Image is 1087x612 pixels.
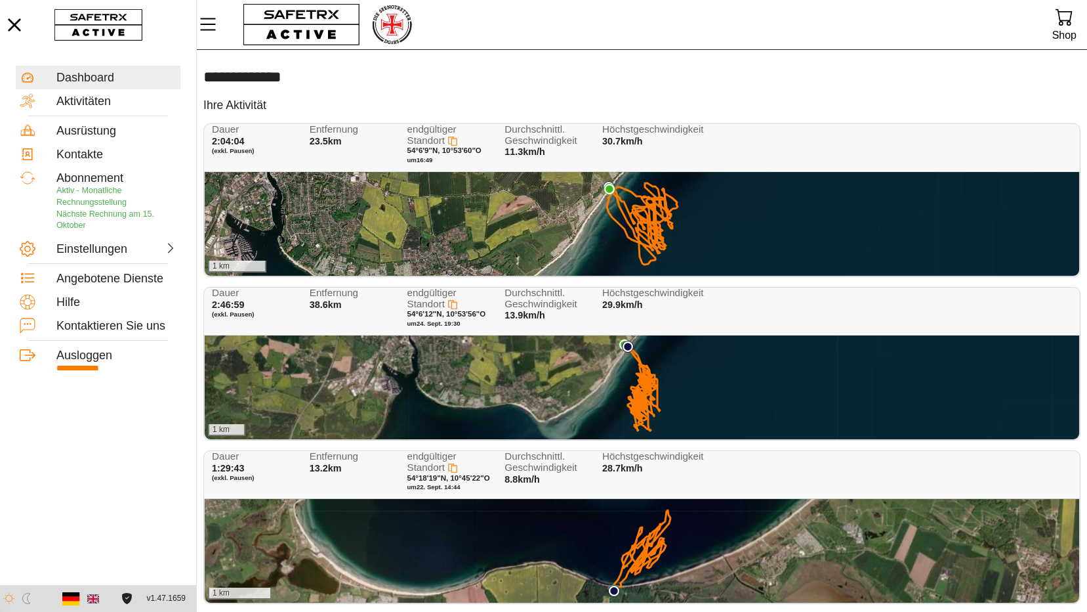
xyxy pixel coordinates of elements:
[407,287,457,309] span: endgültiger Standort
[212,124,296,135] span: Dauer
[371,3,413,46] img: RescueLogo.png
[602,299,643,310] span: 29.9km/h
[504,288,588,309] span: Durchschnittl. Geschwindigkeit
[203,98,266,113] h5: Ihre Aktivität
[87,593,99,605] img: en.svg
[56,186,127,207] span: Aktiv - Monatliche Rechnungsstellung
[118,593,136,604] a: Lizenzvereinbarung
[208,588,272,600] div: 1 km
[212,288,296,299] span: Dauer
[56,124,176,139] div: Ausrüstung
[604,183,615,195] img: PathEnd.svg
[60,588,82,610] button: Deutsch
[56,95,176,109] div: Aktivitäten
[619,339,630,351] img: PathEnd.svg
[20,170,35,186] img: Subscription.svg
[407,310,486,318] span: 54°6'12"N, 10°53'56"O
[603,181,615,193] img: PathStart.svg
[407,156,433,164] span: um 16:49
[504,124,588,146] span: Durchschnittl. Geschwindigkeit
[82,588,104,610] button: Englishc
[310,124,394,135] span: Entfernung
[212,299,245,310] span: 2:46:59
[608,585,620,597] img: PathStart.svg
[310,451,394,462] span: Entfernung
[622,341,634,353] img: PathStart.svg
[407,450,457,473] span: endgültiger Standort
[56,171,176,186] div: Abonnement
[212,451,296,462] span: Dauer
[21,593,32,604] img: ModeDark.svg
[56,272,176,286] div: Angebotene Dienste
[602,451,686,462] span: Höchstgeschwindigkeit
[310,288,394,299] span: Entfernung
[208,424,245,436] div: 1 km
[56,209,154,230] span: Nächste Rechnung am 15. Oktober
[56,349,176,363] div: Ausloggen
[602,288,686,299] span: Höchstgeschwindigkeit
[504,474,540,485] span: 8.8km/h
[212,147,296,155] span: (exkl. Pausen)
[139,588,194,609] button: v1.47.1659
[407,123,457,146] span: endgültiger Standort
[310,136,342,146] span: 23.5km
[504,146,545,157] span: 11.3km/h
[407,146,482,154] span: 54°6'9"N, 10°53'60"O
[20,123,35,139] img: Equipment.svg
[197,11,230,38] button: MenÜ
[407,483,461,491] span: um 22. Sept. 14:44
[56,319,176,334] div: Kontaktieren Sie uns
[20,93,35,109] img: Activities.svg
[212,311,296,318] span: (exkl. Pausen)
[504,310,545,320] span: 13.9km/h
[56,148,176,162] div: Kontakte
[56,71,176,85] div: Dashboard
[310,299,342,310] span: 38.6km
[3,593,14,604] img: ModeLight.svg
[504,451,588,473] span: Durchschnittl. Geschwindigkeit
[407,320,461,327] span: um 24. Sept. 19:30
[212,474,296,482] span: (exkl. Pausen)
[20,318,35,334] img: ContactUs.svg
[602,124,686,135] span: Höchstgeschwindigkeit
[1052,26,1077,44] div: Shop
[20,294,35,310] img: Help.svg
[56,242,114,257] div: Einstellungen
[62,590,80,607] img: de.svg
[212,136,245,146] span: 2:04:04
[212,463,245,473] span: 1:29:43
[208,261,266,273] div: 1 km
[602,463,643,473] span: 28.7km/h
[147,592,186,605] span: v1.47.1659
[56,295,176,310] div: Hilfe
[608,584,620,596] img: PathEnd.svg
[310,463,342,473] span: 13.2km
[407,474,490,482] span: 54°18'19"N, 10°45'22"O
[602,136,643,146] span: 30.7km/h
